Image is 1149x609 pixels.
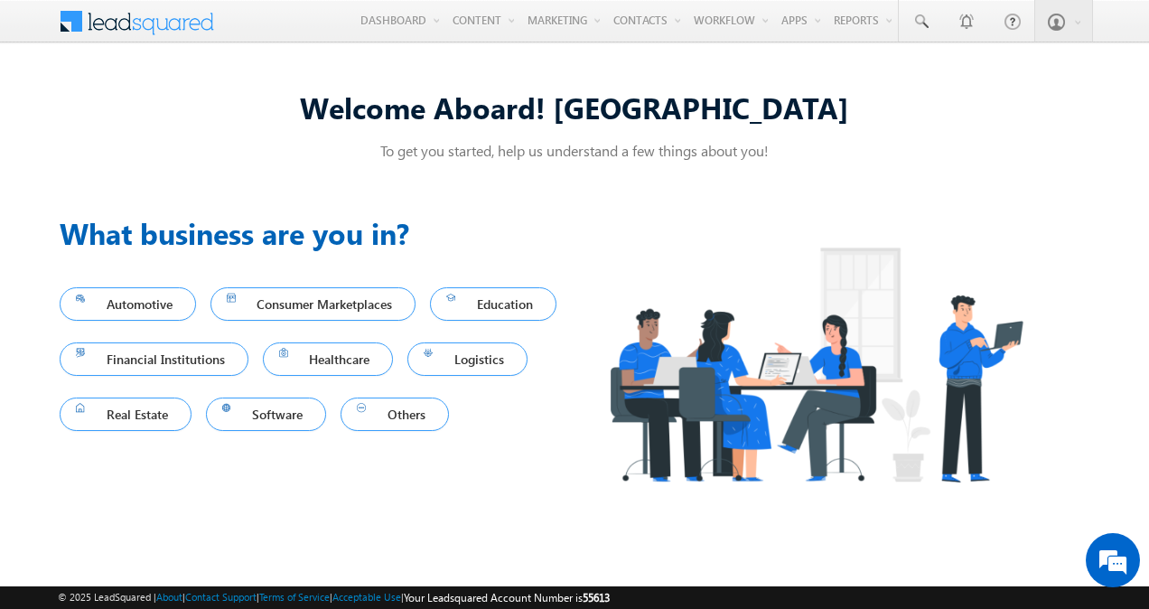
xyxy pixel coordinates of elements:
[76,402,175,426] span: Real Estate
[76,292,180,316] span: Automotive
[574,211,1057,518] img: Industry.png
[185,591,257,603] a: Contact Support
[76,347,232,371] span: Financial Institutions
[259,591,330,603] a: Terms of Service
[58,589,610,606] span: © 2025 LeadSquared | | | | |
[404,591,610,604] span: Your Leadsquared Account Number is
[332,591,401,603] a: Acceptable Use
[227,292,400,316] span: Consumer Marketplaces
[583,591,610,604] span: 55613
[222,402,311,426] span: Software
[156,591,182,603] a: About
[446,292,540,316] span: Education
[357,402,433,426] span: Others
[60,141,1089,160] p: To get you started, help us understand a few things about you!
[279,347,378,371] span: Healthcare
[424,347,511,371] span: Logistics
[60,88,1089,126] div: Welcome Aboard! [GEOGRAPHIC_DATA]
[60,211,574,255] h3: What business are you in?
